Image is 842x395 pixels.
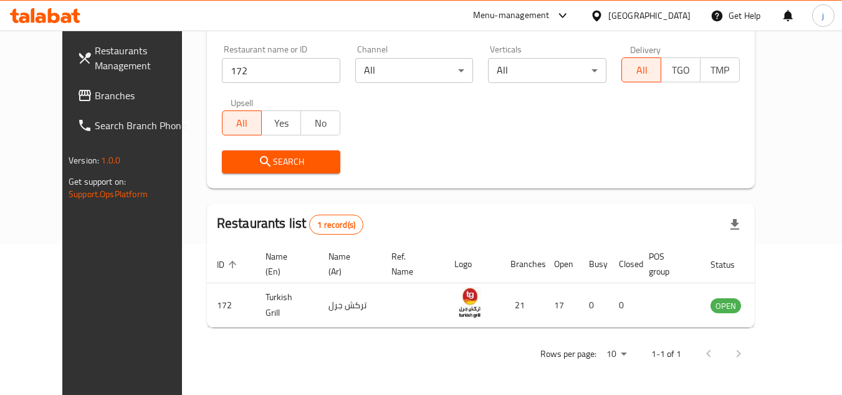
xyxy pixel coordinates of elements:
[101,152,120,168] span: 1.0.0
[222,150,340,173] button: Search
[651,346,681,362] p: 1-1 of 1
[67,110,203,140] a: Search Branch Phone
[544,245,579,283] th: Open
[227,114,257,132] span: All
[822,9,824,22] span: j
[710,257,751,272] span: Status
[69,186,148,202] a: Support.OpsPlatform
[267,114,296,132] span: Yes
[256,283,318,328] td: Turkish Grill
[217,257,241,272] span: ID
[649,249,686,279] span: POS group
[318,283,381,328] td: تركش جرل
[69,173,126,190] span: Get support on:
[95,88,193,103] span: Branches
[355,58,474,83] div: All
[540,346,596,362] p: Rows per page:
[627,61,656,79] span: All
[621,57,661,82] button: All
[67,36,203,80] a: Restaurants Management
[217,214,363,235] h2: Restaurants list
[544,283,579,328] td: 17
[710,298,741,313] div: OPEN
[500,283,544,328] td: 21
[601,345,631,364] div: Rows per page:
[95,118,193,133] span: Search Branch Phone
[706,61,735,79] span: TMP
[231,98,254,107] label: Upsell
[661,57,701,82] button: TGO
[222,15,740,34] h2: Restaurant search
[222,110,262,135] button: All
[391,249,429,279] span: Ref. Name
[310,219,363,231] span: 1 record(s)
[454,287,486,318] img: Turkish Grill
[630,45,661,54] label: Delivery
[609,283,639,328] td: 0
[95,43,193,73] span: Restaurants Management
[207,283,256,328] td: 172
[488,58,606,83] div: All
[720,210,750,240] div: Export file
[579,283,609,328] td: 0
[222,58,340,83] input: Search for restaurant name or ID..
[328,249,366,279] span: Name (Ar)
[666,61,696,79] span: TGO
[473,8,550,23] div: Menu-management
[444,245,500,283] th: Logo
[69,152,99,168] span: Version:
[207,245,809,328] table: enhanced table
[609,245,639,283] th: Closed
[500,245,544,283] th: Branches
[306,114,335,132] span: No
[579,245,609,283] th: Busy
[266,249,304,279] span: Name (En)
[710,299,741,313] span: OPEN
[700,57,740,82] button: TMP
[261,110,301,135] button: Yes
[300,110,340,135] button: No
[608,9,691,22] div: [GEOGRAPHIC_DATA]
[67,80,203,110] a: Branches
[232,154,330,170] span: Search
